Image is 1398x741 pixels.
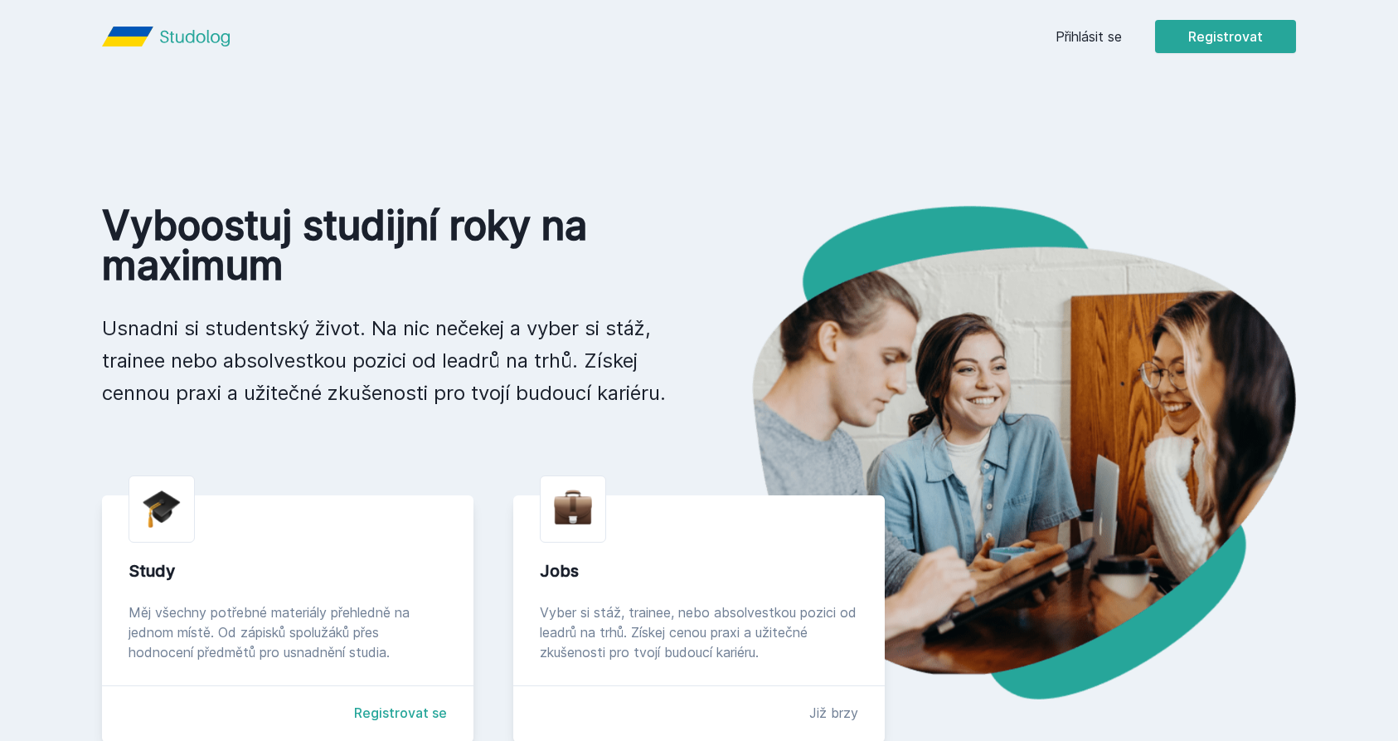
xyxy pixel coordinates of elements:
h1: Vyboostuj studijní roky na maximum [102,206,672,285]
img: graduation-cap.png [143,490,181,529]
div: Měj všechny potřebné materiály přehledně na jednom místě. Od zápisků spolužáků přes hodnocení pře... [129,602,447,662]
a: Registrovat se [354,703,447,723]
a: Přihlásit se [1056,27,1122,46]
div: Jobs [540,559,858,583]
div: Study [129,559,447,583]
p: Usnadni si studentský život. Na nic nečekej a vyber si stáž, trainee nebo absolvestkou pozici od ... [102,312,672,409]
div: Vyber si stáž, trainee, nebo absolvestkou pozici od leadrů na trhů. Získej cenou praxi a užitečné... [540,602,858,662]
div: Již brzy [809,703,858,723]
img: briefcase.png [554,486,592,529]
button: Registrovat [1155,20,1296,53]
img: hero.png [699,206,1296,700]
